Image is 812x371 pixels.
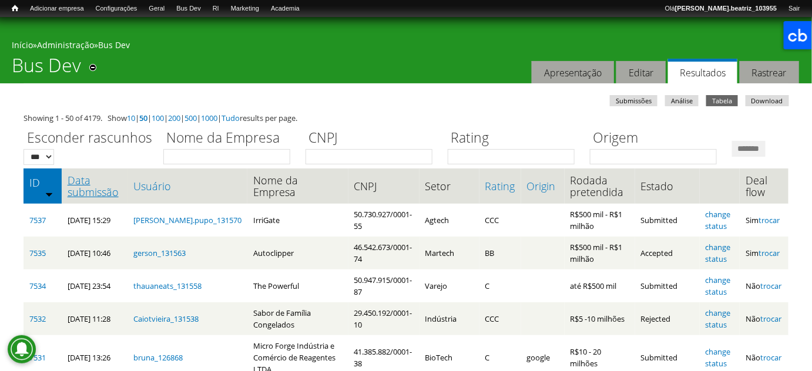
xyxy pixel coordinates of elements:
[740,269,788,302] td: Não
[24,3,90,15] a: Adicionar empresa
[143,3,170,15] a: Geral
[29,177,56,188] a: ID
[62,237,128,269] td: [DATE] 10:46
[12,39,33,50] a: Início
[29,248,46,258] a: 7535
[479,204,521,237] td: CCC
[610,95,657,106] a: Submissões
[247,168,348,204] th: Nome da Empresa
[565,204,635,237] td: R$500 mil - R$1 milhão
[133,180,241,192] a: Usuário
[479,237,521,269] td: BB
[133,248,186,258] a: gerson_131563
[62,269,128,302] td: [DATE] 23:54
[45,190,53,198] img: ordem crescente
[760,281,781,291] a: trocar
[675,5,777,12] strong: [PERSON_NAME].beatriz_103955
[168,113,180,123] a: 200
[29,215,46,225] a: 7537
[746,95,789,106] a: Download
[740,302,788,335] td: Não
[90,3,143,15] a: Configurações
[29,281,46,291] a: 7534
[635,302,700,335] td: Rejected
[635,237,700,269] td: Accepted
[706,209,731,231] a: change status
[420,269,479,302] td: Varejo
[24,112,788,124] div: Showing 1 - 50 of 4179. Show | | | | | | results per page.
[635,204,700,237] td: Submitted
[740,168,788,204] th: Deal flow
[565,168,635,204] th: Rodada pretendida
[98,39,130,50] a: Bus Dev
[706,308,731,330] a: change status
[247,269,348,302] td: The Powerful
[532,61,614,84] a: Apresentação
[24,128,156,149] label: Esconder rascunhos
[420,204,479,237] td: Agtech
[668,59,737,84] a: Resultados
[201,113,217,123] a: 1000
[29,313,46,324] a: 7532
[706,346,731,369] a: change status
[184,113,197,123] a: 500
[665,95,699,106] a: Análise
[133,352,183,363] a: bruna_126868
[479,269,521,302] td: C
[420,302,479,335] td: Indústria
[133,313,199,324] a: Caiotvieira_131538
[6,3,24,14] a: Início
[163,128,298,149] label: Nome da Empresa
[565,269,635,302] td: até R$500 mil
[706,95,738,106] a: Tabela
[479,302,521,335] td: CCC
[222,113,240,123] a: Tudo
[37,39,94,50] a: Administração
[139,113,147,123] a: 50
[590,128,724,149] label: Origem
[68,174,122,198] a: Data submissão
[759,215,780,225] a: trocar
[62,204,128,237] td: [DATE] 15:29
[133,281,202,291] a: thauaneats_131558
[527,180,559,192] a: Origin
[420,237,479,269] td: Martech
[12,39,800,54] div: » »
[348,302,420,335] td: 29.450.192/0001-10
[760,313,781,324] a: trocar
[247,237,348,269] td: Autoclipper
[740,204,788,237] td: Sim
[740,61,799,84] a: Rastrear
[706,242,731,264] a: change status
[62,302,128,335] td: [DATE] 11:28
[12,4,18,12] span: Início
[760,352,781,363] a: trocar
[207,3,225,15] a: RI
[348,269,420,302] td: 50.947.915/0001-87
[420,168,479,204] th: Setor
[247,302,348,335] td: Sabor de Família Congelados
[348,204,420,237] td: 50.730.927/0001-55
[225,3,265,15] a: Marketing
[485,180,515,192] a: Rating
[783,3,806,15] a: Sair
[565,237,635,269] td: R$500 mil - R$1 milhão
[348,168,420,204] th: CNPJ
[127,113,135,123] a: 10
[659,3,783,15] a: Olá[PERSON_NAME].beatriz_103955
[306,128,440,149] label: CNPJ
[265,3,306,15] a: Academia
[170,3,207,15] a: Bus Dev
[29,352,46,363] a: 7531
[247,204,348,237] td: IrriGate
[635,168,700,204] th: Estado
[133,215,241,225] a: [PERSON_NAME].pupo_131570
[759,248,780,258] a: trocar
[448,128,582,149] label: Rating
[616,61,666,84] a: Editar
[706,275,731,297] a: change status
[635,269,700,302] td: Submitted
[152,113,164,123] a: 100
[565,302,635,335] td: R$5 -10 milhões
[740,237,788,269] td: Sim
